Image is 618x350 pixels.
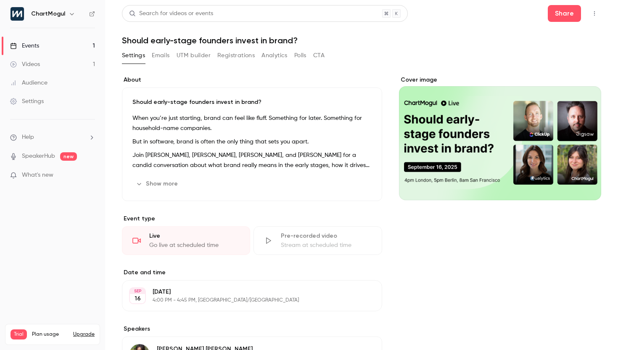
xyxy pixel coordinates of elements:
[132,113,372,133] p: When you’re just starting, brand can feel like fluff. Something for later. Something for househol...
[132,98,372,106] p: Should early-stage founders invest in brand?
[132,150,372,170] p: Join [PERSON_NAME], [PERSON_NAME], [PERSON_NAME], and [PERSON_NAME] for a candid conversation abo...
[10,42,39,50] div: Events
[281,241,371,249] div: Stream at scheduled time
[217,49,255,62] button: Registrations
[122,215,382,223] p: Event type
[129,9,213,18] div: Search for videos or events
[548,5,581,22] button: Share
[281,232,371,240] div: Pre-recorded video
[122,35,601,45] h1: Should early-stage founders invest in brand?
[10,133,95,142] li: help-dropdown-opener
[22,133,34,142] span: Help
[132,137,372,147] p: But in software, brand is often the only thing that sets you apart.
[177,49,211,62] button: UTM builder
[11,7,24,21] img: ChartMogul
[22,152,55,161] a: SpeakerHub
[10,79,48,87] div: Audience
[10,97,44,106] div: Settings
[31,10,65,18] h6: ChartMogul
[149,241,240,249] div: Go live at scheduled time
[60,152,77,161] span: new
[122,49,145,62] button: Settings
[122,325,382,333] label: Speakers
[261,49,288,62] button: Analytics
[130,288,145,294] div: SEP
[11,329,27,339] span: Trial
[122,76,382,84] label: About
[122,226,250,255] div: LiveGo live at scheduled time
[152,49,169,62] button: Emails
[254,226,382,255] div: Pre-recorded videoStream at scheduled time
[399,76,601,84] label: Cover image
[135,294,141,303] p: 16
[153,288,338,296] p: [DATE]
[73,331,95,338] button: Upgrade
[10,60,40,69] div: Videos
[132,177,183,191] button: Show more
[32,331,68,338] span: Plan usage
[399,76,601,200] section: Cover image
[149,232,240,240] div: Live
[122,268,382,277] label: Date and time
[313,49,325,62] button: CTA
[153,297,338,304] p: 4:00 PM - 4:45 PM, [GEOGRAPHIC_DATA]/[GEOGRAPHIC_DATA]
[22,171,53,180] span: What's new
[294,49,306,62] button: Polls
